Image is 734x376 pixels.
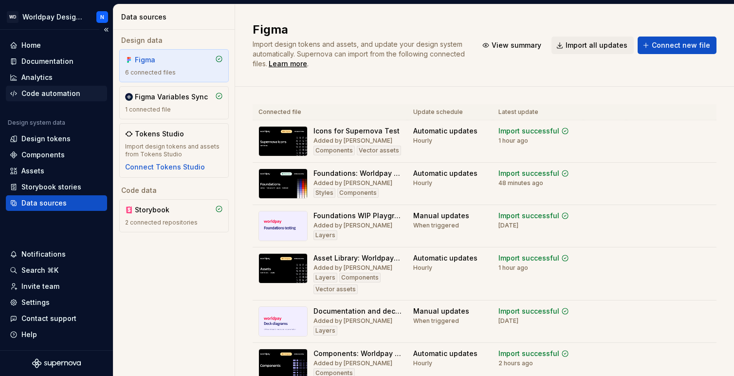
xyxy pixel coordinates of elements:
div: Added by [PERSON_NAME] [313,179,392,187]
div: Import successful [498,306,559,316]
div: Components [339,273,381,282]
button: Connect Tokens Studio [125,162,205,172]
div: Notifications [21,249,66,259]
div: Asset Library: Worldpay Design System [313,253,402,263]
div: 1 hour ago [498,137,528,145]
div: When triggered [413,222,459,229]
div: Assets [21,166,44,176]
div: When triggered [413,317,459,325]
div: Layers [313,273,337,282]
div: Vector assets [357,146,401,155]
div: Added by [PERSON_NAME] [313,317,392,325]
div: Figma Variables Sync [135,92,208,102]
div: Tokens Studio [135,129,184,139]
div: Analytics [21,73,53,82]
a: Invite team [6,279,107,294]
div: Code data [119,186,229,195]
div: Icons for Supernova Test [313,126,400,136]
a: Documentation [6,54,107,69]
button: Help [6,327,107,342]
div: Help [21,330,37,339]
div: Automatic updates [413,169,477,178]
div: Figma [135,55,182,65]
a: Components [6,147,107,163]
div: Storybook stories [21,182,81,192]
div: Design tokens [21,134,71,144]
th: Latest update [493,104,583,120]
a: Code automation [6,86,107,101]
div: Added by [PERSON_NAME] [313,264,392,272]
div: Foundations: Worldpay Design System [313,169,402,178]
button: Connect new file [638,37,716,54]
div: Import successful [498,253,559,263]
div: Layers [313,326,337,336]
a: Figma Variables Sync1 connected file [119,86,229,119]
div: Home [21,40,41,50]
a: Storybook stories [6,179,107,195]
div: Added by [PERSON_NAME] [313,137,392,145]
div: Components [337,188,379,198]
a: Design tokens [6,131,107,147]
div: Import successful [498,211,559,221]
div: Settings [21,298,50,307]
div: Components [21,150,65,160]
div: Added by [PERSON_NAME] [313,222,392,229]
th: Update schedule [407,104,493,120]
button: WDWorldpay Design SystemN [2,6,111,27]
div: Import successful [498,126,559,136]
div: 2 connected repositories [125,219,223,226]
div: 2 hours ago [498,359,533,367]
div: [DATE] [498,317,518,325]
a: Data sources [6,195,107,211]
h2: Figma [253,22,466,38]
span: View summary [492,40,541,50]
a: Tokens StudioImport design tokens and assets from Tokens StudioConnect Tokens Studio [119,123,229,178]
div: Contact support [21,314,76,323]
div: Documentation [21,56,73,66]
div: Data sources [21,198,67,208]
button: View summary [477,37,548,54]
div: Manual updates [413,211,469,221]
button: Notifications [6,246,107,262]
a: Learn more [269,59,307,69]
a: Settings [6,295,107,310]
div: Hourly [413,137,432,145]
th: Connected file [253,104,407,120]
div: Data sources [121,12,231,22]
div: Layers [313,230,337,240]
div: 48 minutes ago [498,179,543,187]
div: Components [313,146,355,155]
div: 1 connected file [125,106,223,113]
a: Figma6 connected files [119,49,229,82]
div: Automatic updates [413,253,477,263]
span: Import all updates [566,40,627,50]
div: Automatic updates [413,349,477,358]
div: Components: Worldpay Design System [313,349,402,358]
div: Automatic updates [413,126,477,136]
div: Vector assets [313,284,358,294]
div: Code automation [21,89,80,98]
a: Supernova Logo [32,358,81,368]
div: Import design tokens and assets from Tokens Studio [125,143,223,158]
div: Import successful [498,349,559,358]
span: . [267,60,309,68]
div: N [100,13,104,21]
div: Manual updates [413,306,469,316]
button: Import all updates [551,37,634,54]
div: Documentation and deck diagrams [313,306,402,316]
div: 1 hour ago [498,264,528,272]
span: Connect new file [652,40,710,50]
div: Search ⌘K [21,265,58,275]
div: Styles [313,188,335,198]
div: [DATE] [498,222,518,229]
div: Hourly [413,264,432,272]
div: Hourly [413,359,432,367]
a: Home [6,38,107,53]
span: Import design tokens and assets, and update your design system automatically. Supernova can impor... [253,40,467,68]
div: Invite team [21,282,59,291]
div: WD [7,11,18,23]
a: Analytics [6,70,107,85]
div: Foundations WIP Playground - Design [313,211,402,221]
